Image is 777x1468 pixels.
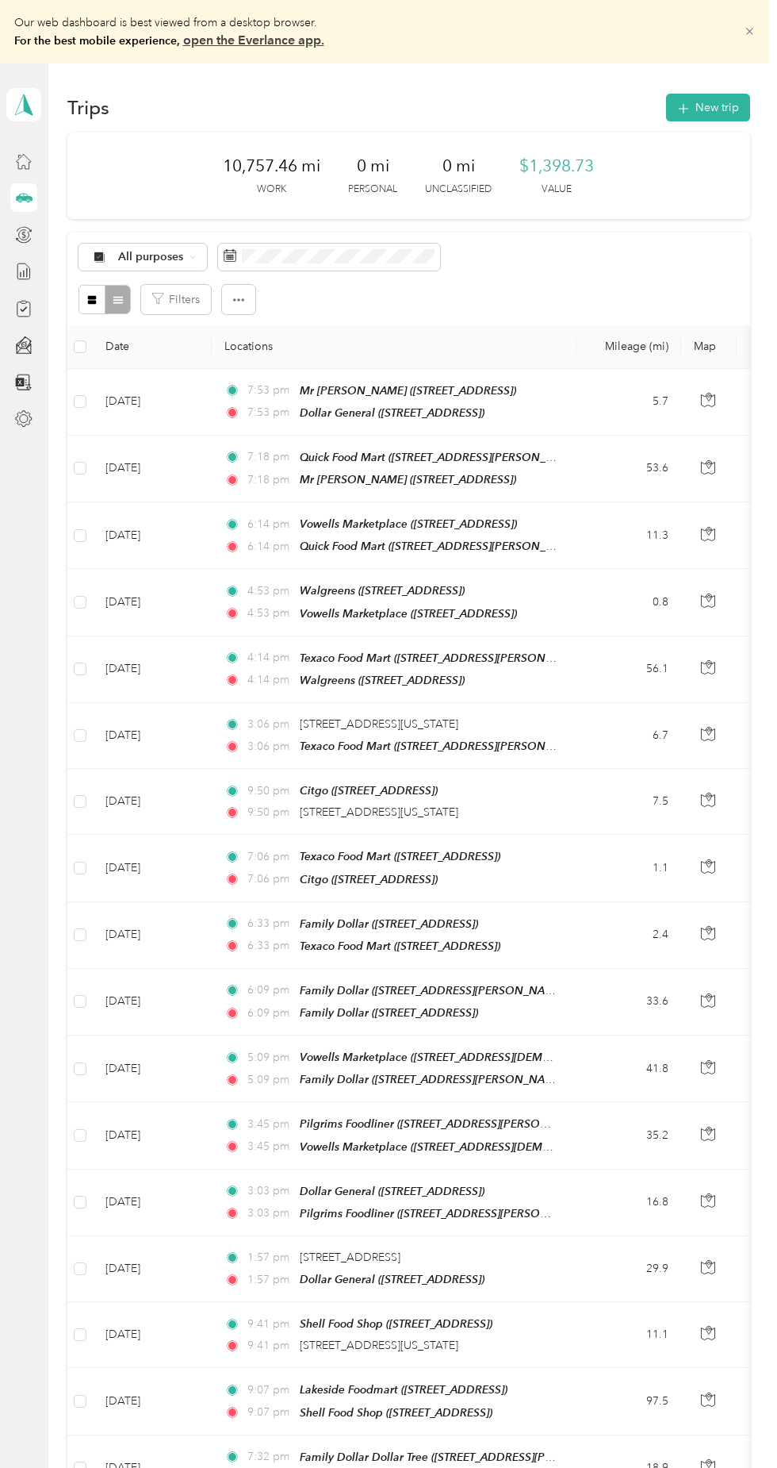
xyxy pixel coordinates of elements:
[300,1406,492,1419] span: Shell Food Shop ([STREET_ADDRESS])
[247,716,293,733] span: 3:06 pm
[542,183,572,197] p: Value
[576,502,681,569] td: 11.3
[247,1005,293,1022] span: 6:09 pm
[93,969,212,1036] td: [DATE]
[576,1102,681,1169] td: 35.2
[576,902,681,969] td: 2.4
[300,1140,639,1154] span: Vowells Marketplace ([STREET_ADDRESS][DEMOGRAPHIC_DATA])
[247,1205,293,1222] span: 3:03 pm
[247,1049,293,1066] span: 5:09 pm
[247,404,293,421] span: 7:53 pm
[576,1368,681,1435] td: 97.5
[93,369,212,436] td: [DATE]
[576,1236,681,1302] td: 29.9
[300,651,679,665] span: Texaco Food Mart ([STREET_ADDRESS][PERSON_NAME][PERSON_NAME])
[14,14,324,50] p: Our web dashboard is best viewed from a desktop browser.
[576,703,681,769] td: 6.7
[576,1036,681,1102] td: 41.8
[300,1339,458,1352] span: [STREET_ADDRESS][US_STATE]
[247,1337,293,1355] span: 9:41 pm
[300,1073,568,1086] span: Family Dollar ([STREET_ADDRESS][PERSON_NAME])
[247,1071,293,1089] span: 5:09 pm
[300,1251,400,1264] span: [STREET_ADDRESS]
[247,848,293,866] span: 7:06 pm
[247,1116,293,1133] span: 3:45 pm
[93,1302,212,1368] td: [DATE]
[300,1006,478,1019] span: Family Dollar ([STREET_ADDRESS])
[300,784,438,797] span: Citgo ([STREET_ADDRESS])
[93,1236,212,1302] td: [DATE]
[300,740,679,753] span: Texaco Food Mart ([STREET_ADDRESS][PERSON_NAME][PERSON_NAME])
[247,1404,293,1421] span: 9:07 pm
[300,717,458,731] span: [STREET_ADDRESS][US_STATE]
[93,1036,212,1102] td: [DATE]
[300,384,516,397] span: Mr [PERSON_NAME] ([STREET_ADDRESS])
[300,1051,639,1064] span: Vowells Marketplace ([STREET_ADDRESS][DEMOGRAPHIC_DATA])
[576,1302,681,1368] td: 11.1
[118,252,184,263] span: All purposes
[247,1182,293,1200] span: 3:03 pm
[247,870,293,888] span: 7:06 pm
[300,1185,484,1197] span: Dollar General ([STREET_ADDRESS])
[247,1316,293,1333] span: 9:41 pm
[183,33,324,48] a: open the Everlance app.
[93,502,212,569] td: [DATE]
[576,569,681,636] td: 0.8
[300,584,465,597] span: Walgreens ([STREET_ADDRESS])
[93,569,212,636] td: [DATE]
[257,183,286,197] p: Work
[247,1382,293,1399] span: 9:07 pm
[576,369,681,436] td: 5.7
[576,969,681,1036] td: 33.6
[247,516,293,533] span: 6:14 pm
[14,34,324,48] b: For the best mobile experience,
[247,1448,293,1466] span: 7:32 pm
[300,940,500,952] span: Texaco Food Mart ([STREET_ADDRESS])
[247,937,293,955] span: 6:33 pm
[300,406,484,419] span: Dollar General ([STREET_ADDRESS])
[576,636,681,703] td: 56.1
[247,649,293,667] span: 4:14 pm
[576,835,681,901] td: 1.1
[247,982,293,999] span: 6:09 pm
[300,1451,717,1464] span: Family Dollar Dollar Tree ([STREET_ADDRESS][PERSON_NAME][PERSON_NAME])
[93,1170,212,1236] td: [DATE]
[300,517,517,530] span: Vowells Marketplace ([STREET_ADDRESS])
[93,1368,212,1435] td: [DATE]
[300,1317,492,1330] span: Shell Food Shop ([STREET_ADDRESS])
[300,451,584,464] span: Quick Food Mart ([STREET_ADDRESS][PERSON_NAME])
[247,782,293,800] span: 9:50 pm
[681,325,737,369] th: Map
[442,155,475,177] span: 0 mi
[247,1249,293,1266] span: 1:57 pm
[93,636,212,703] td: [DATE]
[300,1207,593,1220] span: Pilgrims Foodliner ([STREET_ADDRESS][PERSON_NAME])
[247,804,293,821] span: 9:50 pm
[247,538,293,555] span: 6:14 pm
[300,873,438,886] span: Citgo ([STREET_ADDRESS])
[247,471,293,489] span: 7:18 pm
[247,605,293,622] span: 4:53 pm
[93,325,212,369] th: Date
[300,1383,507,1396] span: Lakeside Foodmart ([STREET_ADDRESS])
[93,1102,212,1169] td: [DATE]
[93,769,212,835] td: [DATE]
[348,183,397,197] p: Personal
[300,1117,593,1131] span: Pilgrims Foodliner ([STREET_ADDRESS][PERSON_NAME])
[247,671,293,689] span: 4:14 pm
[576,1170,681,1236] td: 16.8
[67,99,109,116] h1: Trips
[247,382,293,399] span: 7:53 pm
[93,703,212,769] td: [DATE]
[141,285,211,314] button: Filters
[300,984,568,997] span: Family Dollar ([STREET_ADDRESS][PERSON_NAME])
[300,805,458,819] span: [STREET_ADDRESS][US_STATE]
[247,738,293,755] span: 3:06 pm
[212,325,576,369] th: Locations
[300,1273,484,1285] span: Dollar General ([STREET_ADDRESS])
[576,325,681,369] th: Mileage (mi)
[247,915,293,932] span: 6:33 pm
[576,436,681,502] td: 53.6
[576,769,681,835] td: 7.5
[357,155,389,177] span: 0 mi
